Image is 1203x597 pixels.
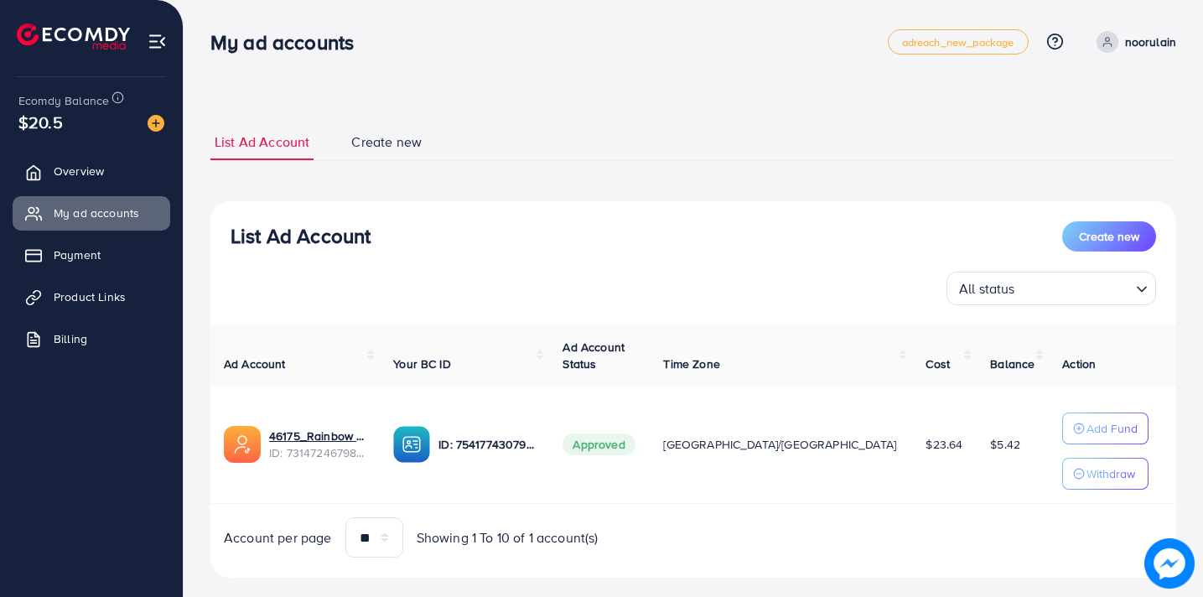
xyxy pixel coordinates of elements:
[269,428,366,444] a: 46175_Rainbow Mart_1703092077019
[18,110,63,134] span: $20.5
[563,339,625,372] span: Ad Account Status
[54,247,101,263] span: Payment
[13,238,170,272] a: Payment
[148,115,164,132] img: image
[1086,418,1138,439] p: Add Fund
[54,288,126,305] span: Product Links
[269,444,366,461] span: ID: 7314724679808335874
[1144,538,1195,589] img: image
[1062,221,1156,252] button: Create new
[224,356,286,372] span: Ad Account
[417,528,599,548] span: Showing 1 To 10 of 1 account(s)
[663,356,719,372] span: Time Zone
[13,154,170,188] a: Overview
[1062,356,1096,372] span: Action
[1062,413,1149,444] button: Add Fund
[888,29,1029,55] a: adreach_new_package
[393,426,430,463] img: ic-ba-acc.ded83a64.svg
[215,132,309,152] span: List Ad Account
[956,277,1019,301] span: All status
[210,30,367,55] h3: My ad accounts
[13,322,170,356] a: Billing
[269,428,366,462] div: <span class='underline'>46175_Rainbow Mart_1703092077019</span></br>7314724679808335874
[54,330,87,347] span: Billing
[393,356,451,372] span: Your BC ID
[926,436,962,453] span: $23.64
[1079,228,1139,245] span: Create new
[902,37,1014,48] span: adreach_new_package
[1020,273,1129,301] input: Search for option
[17,23,130,49] img: logo
[54,163,104,179] span: Overview
[563,433,635,455] span: Approved
[990,436,1020,453] span: $5.42
[1086,464,1135,484] p: Withdraw
[231,224,371,248] h3: List Ad Account
[1125,32,1176,52] p: noorulain
[438,434,536,454] p: ID: 7541774307903438866
[13,280,170,314] a: Product Links
[13,196,170,230] a: My ad accounts
[1090,31,1176,53] a: noorulain
[926,356,950,372] span: Cost
[351,132,422,152] span: Create new
[1062,458,1149,490] button: Withdraw
[224,426,261,463] img: ic-ads-acc.e4c84228.svg
[148,32,167,51] img: menu
[54,205,139,221] span: My ad accounts
[990,356,1034,372] span: Balance
[946,272,1156,305] div: Search for option
[224,528,332,548] span: Account per page
[18,92,109,109] span: Ecomdy Balance
[663,436,896,453] span: [GEOGRAPHIC_DATA]/[GEOGRAPHIC_DATA]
